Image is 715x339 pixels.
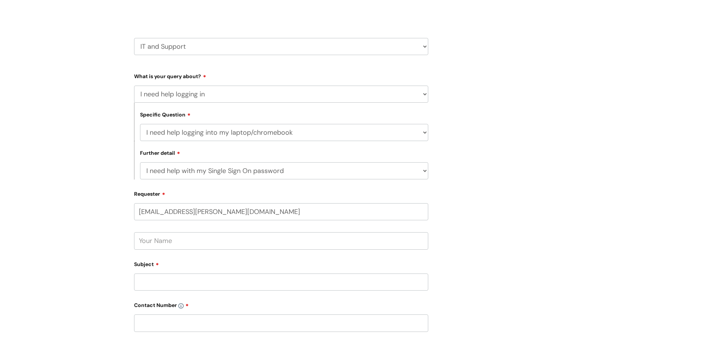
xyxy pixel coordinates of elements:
[178,303,184,308] img: info-icon.svg
[140,111,191,118] label: Specific Question
[134,71,428,80] label: What is your query about?
[134,232,428,249] input: Your Name
[134,188,428,197] label: Requester
[134,300,428,308] label: Contact Number
[140,149,180,156] label: Further detail
[134,203,428,220] input: Email
[134,259,428,268] label: Subject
